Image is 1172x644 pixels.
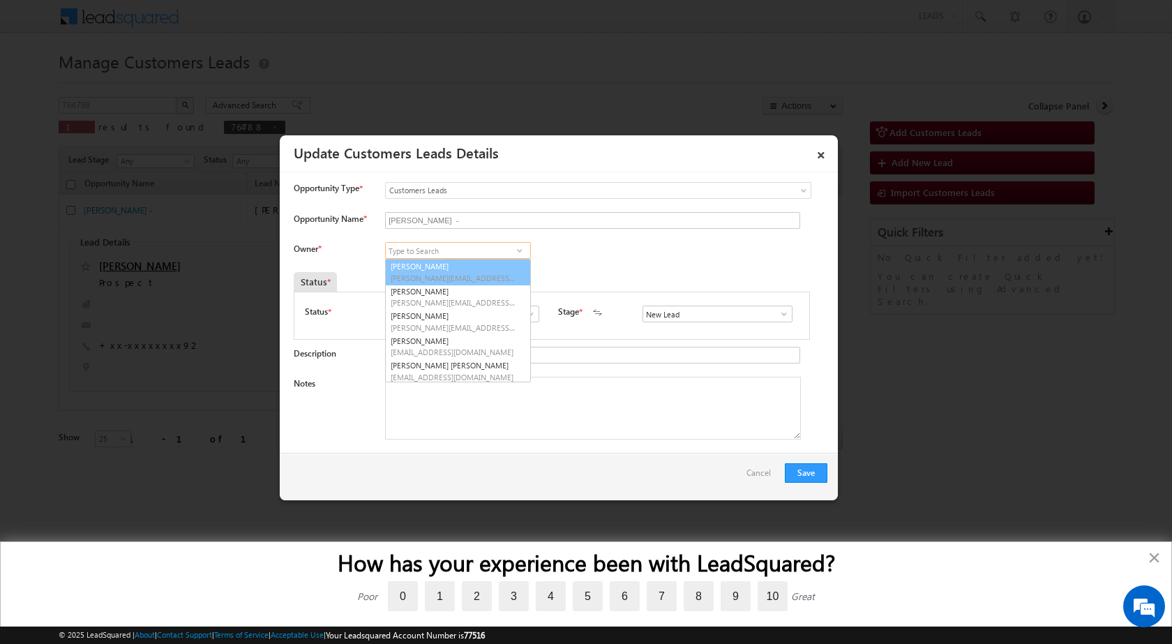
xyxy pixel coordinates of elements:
[386,334,530,359] a: [PERSON_NAME]
[157,630,212,639] a: Contact Support
[785,463,827,483] button: Save
[684,581,714,611] label: 8
[294,214,366,224] label: Opportunity Name
[386,309,530,334] a: [PERSON_NAME]
[357,590,377,603] div: Poor
[294,348,336,359] label: Description
[386,359,530,384] a: [PERSON_NAME] [PERSON_NAME]
[772,307,789,321] a: Show All Items
[59,629,485,642] span: © 2025 LeadSquared | | | | |
[511,244,528,257] a: Show All Items
[305,306,328,318] label: Status
[721,581,751,611] label: 9
[391,273,516,283] span: [PERSON_NAME][EMAIL_ADDRESS][PERSON_NAME][DOMAIN_NAME]
[643,306,792,322] input: Type to Search
[388,581,418,611] label: 0
[425,581,455,611] label: 1
[294,378,315,389] label: Notes
[391,372,516,382] span: [EMAIL_ADDRESS][DOMAIN_NAME]
[1148,546,1161,569] button: Close
[386,285,530,310] a: [PERSON_NAME]
[385,259,531,285] a: [PERSON_NAME]
[294,142,499,162] a: Update Customers Leads Details
[809,140,833,165] a: ×
[385,242,531,259] input: Type to Search
[462,581,492,611] label: 2
[391,322,516,333] span: [PERSON_NAME][EMAIL_ADDRESS][DOMAIN_NAME]
[758,581,788,611] label: 10
[391,347,516,357] span: [EMAIL_ADDRESS][DOMAIN_NAME]
[385,182,811,199] a: Customers Leads
[746,463,778,490] a: Cancel
[294,182,359,195] span: Opportunity Type
[386,184,754,197] span: Customers Leads
[536,581,566,611] label: 4
[326,630,485,641] span: Your Leadsquared Account Number is
[18,129,255,418] textarea: Type your message and hit 'Enter'
[791,590,815,603] div: Great
[214,630,269,639] a: Terms of Service
[610,581,640,611] label: 6
[499,581,529,611] label: 3
[573,581,603,611] label: 5
[229,7,262,40] div: Minimize live chat window
[294,244,321,254] label: Owner
[271,630,324,639] a: Acceptable Use
[24,73,59,91] img: d_60004797649_company_0_60004797649
[73,73,234,91] div: Chat with us now
[464,630,485,641] span: 77516
[558,306,579,318] label: Stage
[391,297,516,308] span: [PERSON_NAME][EMAIL_ADDRESS][PERSON_NAME][DOMAIN_NAME]
[135,630,155,639] a: About
[29,549,1143,576] h2: How has your experience been with LeadSquared?
[294,272,337,292] div: Status
[518,307,536,321] a: Show All Items
[647,581,677,611] label: 7
[190,430,253,449] em: Start Chat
